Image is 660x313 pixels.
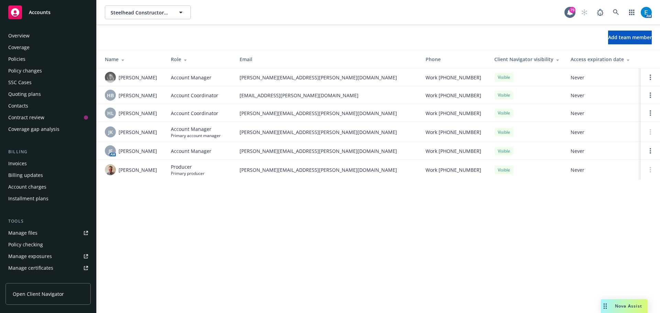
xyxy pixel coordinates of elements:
[494,73,514,81] div: Visible
[8,77,32,88] div: SSC Cases
[608,34,652,41] span: Add team member
[109,147,112,155] span: JF
[8,181,46,192] div: Account charges
[119,92,157,99] span: [PERSON_NAME]
[107,92,114,99] span: HB
[494,109,514,117] div: Visible
[5,158,91,169] a: Invoices
[426,110,481,117] span: Work [PHONE_NUMBER]
[240,166,415,174] span: [PERSON_NAME][EMAIL_ADDRESS][PERSON_NAME][DOMAIN_NAME]
[240,128,415,136] span: [PERSON_NAME][EMAIL_ADDRESS][PERSON_NAME][DOMAIN_NAME]
[8,262,53,273] div: Manage certificates
[171,147,211,155] span: Account Manager
[8,54,25,65] div: Policies
[609,5,623,19] a: Search
[8,124,59,135] div: Coverage gap analysis
[8,65,42,76] div: Policy changes
[119,128,157,136] span: [PERSON_NAME]
[646,73,654,81] a: Open options
[5,112,91,123] a: Contract review
[571,56,635,63] div: Access expiration date
[426,74,481,81] span: Work [PHONE_NUMBER]
[5,89,91,100] a: Quoting plans
[571,166,635,174] span: Never
[601,299,609,313] div: Drag to move
[426,56,483,63] div: Phone
[5,65,91,76] a: Policy changes
[5,30,91,41] a: Overview
[5,274,91,285] a: Manage claims
[494,128,514,136] div: Visible
[105,72,116,83] img: photo
[5,3,91,22] a: Accounts
[5,262,91,273] a: Manage certificates
[108,128,113,136] span: JK
[119,166,157,174] span: [PERSON_NAME]
[171,133,221,138] span: Primary account manager
[119,110,157,117] span: [PERSON_NAME]
[601,299,648,313] button: Nova Assist
[29,10,51,15] span: Accounts
[5,227,91,238] a: Manage files
[5,181,91,192] a: Account charges
[426,92,481,99] span: Work [PHONE_NUMBER]
[5,42,91,53] a: Coverage
[5,170,91,181] a: Billing updates
[571,128,635,136] span: Never
[8,30,30,41] div: Overview
[171,170,205,176] span: Primary producer
[5,193,91,204] a: Installment plans
[494,56,560,63] div: Client Navigator visibility
[494,166,514,174] div: Visible
[13,290,64,298] span: Open Client Navigator
[8,89,41,100] div: Quoting plans
[641,7,652,18] img: photo
[105,164,116,175] img: photo
[171,56,229,63] div: Role
[107,110,114,117] span: HL
[571,147,635,155] span: Never
[5,100,91,111] a: Contacts
[240,147,415,155] span: [PERSON_NAME][EMAIL_ADDRESS][PERSON_NAME][DOMAIN_NAME]
[426,166,481,174] span: Work [PHONE_NUMBER]
[5,77,91,88] a: SSC Cases
[571,74,635,81] span: Never
[593,5,607,19] a: Report a Bug
[615,303,642,309] span: Nova Assist
[171,92,218,99] span: Account Coordinator
[577,5,591,19] a: Start snowing
[240,92,415,99] span: [EMAIL_ADDRESS][PERSON_NAME][DOMAIN_NAME]
[646,147,654,155] a: Open options
[426,147,481,155] span: Work [PHONE_NUMBER]
[171,110,218,117] span: Account Coordinator
[646,91,654,99] a: Open options
[8,251,52,262] div: Manage exposures
[494,91,514,99] div: Visible
[119,147,157,155] span: [PERSON_NAME]
[571,92,635,99] span: Never
[5,54,91,65] a: Policies
[171,125,221,133] span: Account Manager
[171,74,211,81] span: Account Manager
[8,112,44,123] div: Contract review
[105,56,160,63] div: Name
[105,5,191,19] button: Steelhead Constructors, JV
[111,9,170,16] span: Steelhead Constructors, JV
[8,170,43,181] div: Billing updates
[119,74,157,81] span: [PERSON_NAME]
[8,239,43,250] div: Policy checking
[5,218,91,225] div: Tools
[608,31,652,44] button: Add team member
[569,7,575,13] div: 79
[5,251,91,262] a: Manage exposures
[5,148,91,155] div: Billing
[8,274,43,285] div: Manage claims
[8,100,28,111] div: Contacts
[8,227,37,238] div: Manage files
[240,110,415,117] span: [PERSON_NAME][EMAIL_ADDRESS][PERSON_NAME][DOMAIN_NAME]
[171,163,205,170] span: Producer
[426,128,481,136] span: Work [PHONE_NUMBER]
[8,193,48,204] div: Installment plans
[646,109,654,117] a: Open options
